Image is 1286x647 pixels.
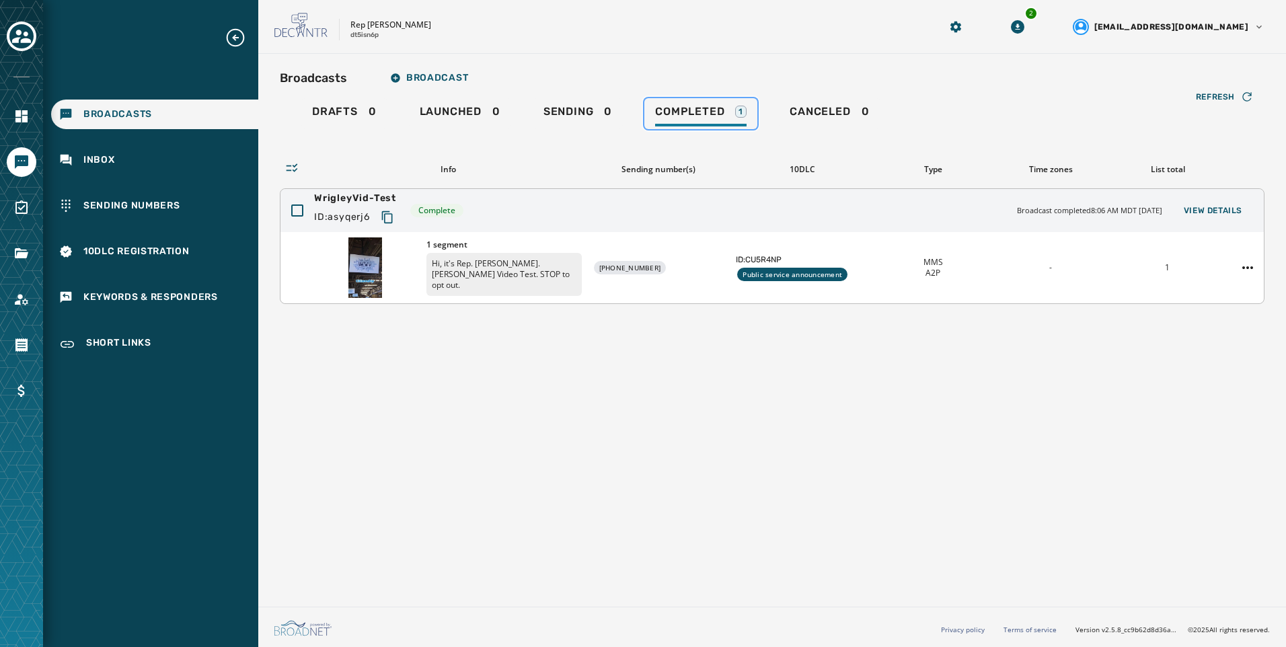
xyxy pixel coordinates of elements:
div: Info [315,164,581,175]
span: Broadcasts [83,108,152,121]
a: Navigate to Sending Numbers [51,191,258,221]
span: Broadcast [390,73,468,83]
span: View Details [1184,205,1242,216]
span: Completed [655,105,724,118]
a: Drafts0 [301,98,387,129]
button: Toggle account select drawer [7,22,36,51]
span: 1 segment [426,239,582,250]
a: Navigate to Home [7,102,36,131]
div: Type [880,164,987,175]
a: Navigate to Orders [7,330,36,360]
div: Time zones [997,164,1104,175]
span: ID: asyqerj6 [314,211,370,224]
span: ID: CU5R4NP [736,254,869,265]
div: 1 [1114,262,1221,273]
span: [EMAIL_ADDRESS][DOMAIN_NAME] [1094,22,1248,32]
button: View Details [1173,201,1253,220]
button: Download Menu [1006,15,1030,39]
div: List total [1114,164,1221,175]
span: v2.5.8_cc9b62d8d36ac40d66e6ee4009d0e0f304571100 [1102,625,1177,635]
a: Privacy policy [941,625,985,634]
span: Sending Numbers [83,199,180,213]
span: Keywords & Responders [83,291,218,304]
span: A2P [925,268,940,278]
button: Expand sub nav menu [225,27,257,48]
div: [PHONE_NUMBER] [594,261,667,274]
h2: Broadcasts [280,69,347,87]
a: Navigate to Messaging [7,147,36,177]
span: © 2025 All rights reserved. [1188,625,1270,634]
p: Hi, it's Rep. [PERSON_NAME]. [PERSON_NAME] Video Test. STOP to opt out. [426,253,582,296]
a: Navigate to 10DLC Registration [51,237,258,266]
a: Navigate to Keywords & Responders [51,282,258,312]
a: Navigate to Short Links [51,328,258,360]
a: Terms of service [1004,625,1057,634]
div: Sending number(s) [592,164,725,175]
button: Refresh [1185,86,1264,108]
div: 0 [790,105,869,126]
span: Refresh [1196,91,1235,102]
a: Navigate to Account [7,284,36,314]
img: Thumbnail [348,237,382,298]
span: Complete [418,205,455,216]
span: MMS [923,257,943,268]
span: Canceled [790,105,850,118]
div: 0 [543,105,612,126]
span: Broadcast completed 8:06 AM MDT [DATE] [1017,205,1162,217]
div: Public service announcement [737,268,847,281]
div: 10DLC [736,164,869,175]
a: Navigate to Surveys [7,193,36,223]
span: Short Links [86,336,151,352]
p: dt5isn6p [350,30,379,40]
a: Sending0 [533,98,623,129]
div: 2 [1024,7,1038,20]
button: Manage global settings [944,15,968,39]
span: WrigleyVid-Test [314,192,400,205]
div: 0 [312,105,377,126]
a: Completed1 [644,98,757,129]
span: Version [1075,625,1177,635]
button: Copy text to clipboard [375,205,400,229]
span: Drafts [312,105,358,118]
button: User settings [1067,13,1270,40]
div: - [997,262,1103,273]
p: Rep [PERSON_NAME] [350,20,431,30]
div: 0 [420,105,500,126]
a: Canceled0 [779,98,880,129]
span: Inbox [83,153,115,167]
button: Broadcast [379,65,479,91]
a: Navigate to Billing [7,376,36,406]
span: Launched [420,105,482,118]
a: Navigate to Broadcasts [51,100,258,129]
a: Launched0 [409,98,511,129]
a: Navigate to Files [7,239,36,268]
a: Navigate to Inbox [51,145,258,175]
span: 10DLC Registration [83,245,190,258]
span: Sending [543,105,594,118]
button: WrigleyVid-Test action menu [1237,257,1258,278]
div: 1 [735,106,747,118]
